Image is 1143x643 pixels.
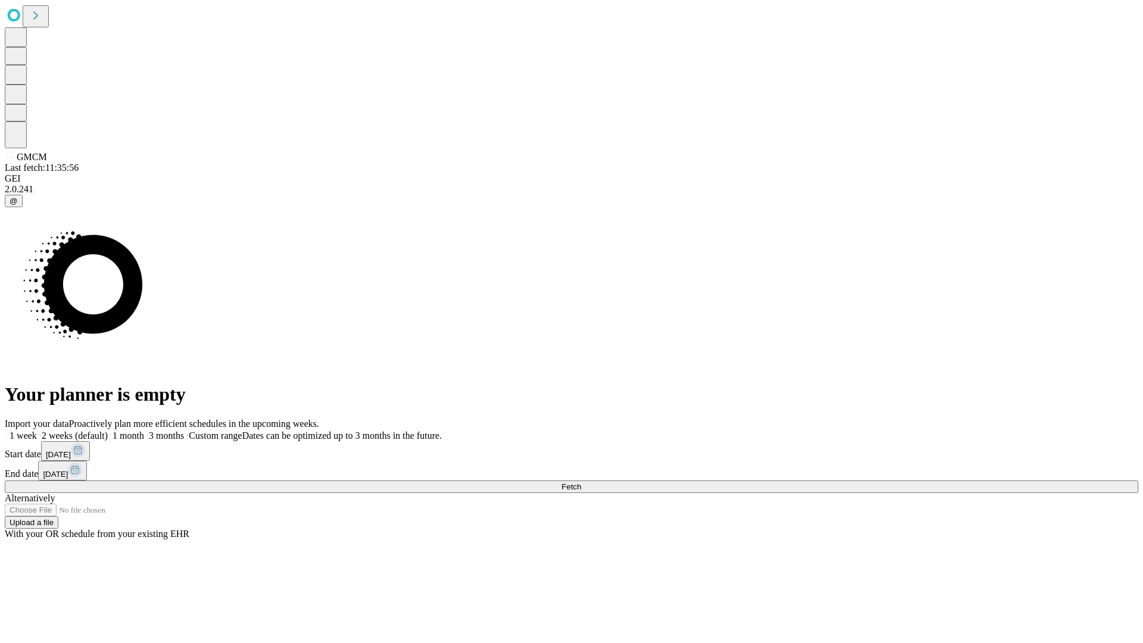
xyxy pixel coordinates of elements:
[113,430,144,441] span: 1 month
[42,430,108,441] span: 2 weeks (default)
[5,480,1138,493] button: Fetch
[5,184,1138,195] div: 2.0.241
[41,441,90,461] button: [DATE]
[5,195,23,207] button: @
[5,419,69,429] span: Import your data
[5,461,1138,480] div: End date
[189,430,242,441] span: Custom range
[5,383,1138,405] h1: Your planner is empty
[38,461,87,480] button: [DATE]
[149,430,184,441] span: 3 months
[5,516,58,529] button: Upload a file
[5,493,55,503] span: Alternatively
[10,430,37,441] span: 1 week
[17,152,47,162] span: GMCM
[69,419,319,429] span: Proactively plan more efficient schedules in the upcoming weeks.
[5,441,1138,461] div: Start date
[242,430,442,441] span: Dates can be optimized up to 3 months in the future.
[5,163,79,173] span: Last fetch: 11:35:56
[10,196,18,205] span: @
[43,470,68,479] span: [DATE]
[5,173,1138,184] div: GEI
[46,450,71,459] span: [DATE]
[5,529,189,539] span: With your OR schedule from your existing EHR
[561,482,581,491] span: Fetch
